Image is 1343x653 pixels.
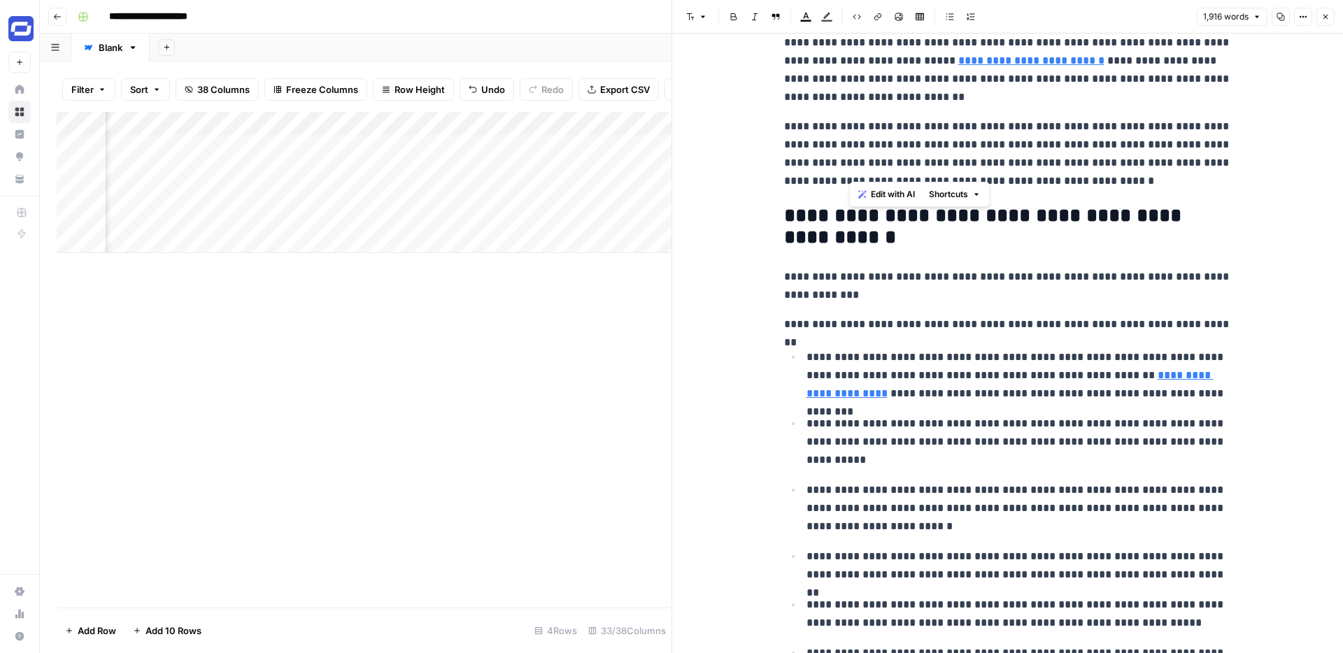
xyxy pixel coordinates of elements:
[520,78,573,101] button: Redo
[871,188,915,201] span: Edit with AI
[286,82,358,96] span: Freeze Columns
[145,624,201,638] span: Add 10 Rows
[395,82,445,96] span: Row Height
[578,78,659,101] button: Export CSV
[176,78,259,101] button: 38 Columns
[923,185,986,203] button: Shortcuts
[99,41,122,55] div: Blank
[8,603,31,625] a: Usage
[71,34,150,62] a: Blank
[541,82,564,96] span: Redo
[197,82,250,96] span: 38 Columns
[57,619,125,642] button: Add Row
[1197,8,1267,26] button: 1,916 words
[583,619,671,642] div: 33/38 Columns
[264,78,367,101] button: Freeze Columns
[8,78,31,101] a: Home
[125,619,210,642] button: Add 10 Rows
[62,78,115,101] button: Filter
[853,185,921,203] button: Edit with AI
[78,624,116,638] span: Add Row
[8,580,31,603] a: Settings
[8,101,31,123] a: Browse
[8,11,31,46] button: Workspace: Synthesia
[71,82,94,96] span: Filter
[8,123,31,145] a: Insights
[8,625,31,647] button: Help + Support
[929,188,968,201] span: Shortcuts
[373,78,454,101] button: Row Height
[460,78,514,101] button: Undo
[8,145,31,168] a: Opportunities
[8,16,34,41] img: Synthesia Logo
[529,619,583,642] div: 4 Rows
[481,82,505,96] span: Undo
[600,82,650,96] span: Export CSV
[8,168,31,190] a: Your Data
[121,78,170,101] button: Sort
[1203,10,1249,23] span: 1,916 words
[130,82,148,96] span: Sort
